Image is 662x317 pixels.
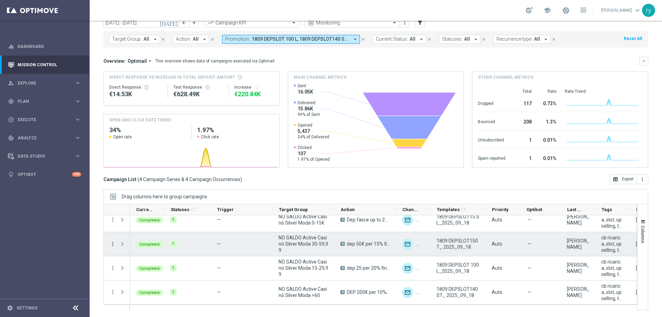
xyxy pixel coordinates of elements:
[225,36,250,42] span: Promotion:
[551,36,557,43] button: close
[551,37,556,42] i: close
[279,286,329,298] span: NO SALDO Active Casinò Silver Moda >60
[567,207,584,212] span: Last Modified By
[540,152,556,163] div: 0.01%
[170,241,177,247] div: 1
[514,152,532,163] div: 1
[279,259,329,277] span: NO SALDO Active Casinò Silver Moda 15-29,99
[540,97,556,108] div: 0.73%
[210,37,215,42] i: close
[347,217,390,223] span: Dep fasce up to 20000 SP
[492,241,502,247] span: Auto
[7,305,13,311] i: settings
[437,286,480,298] span: 1809 DEPSLOT140 ST_ 2025_09_18
[204,18,299,28] ng-select: Campaign KPI
[8,80,74,86] div: Explore
[567,286,590,298] div: marco Maccarrone
[347,265,390,271] span: dep 25 per 20% fino a 120€
[136,207,153,212] span: Current Status
[8,172,81,177] button: lightbulb Optibot +10
[442,36,462,42] span: Statuses:
[189,206,196,213] span: Calculate column
[110,241,116,247] i: more_vert
[179,18,189,28] button: arrow_back
[360,36,366,43] button: close
[567,238,590,250] div: marco Maccarrone
[139,176,240,182] span: 4 Campaign Series & 4 Campaign Occurrences
[298,89,313,95] span: 16.05K
[298,112,320,117] span: 99% of Sent
[190,207,196,212] i: refresh
[109,126,186,134] h2: 34%
[8,99,81,104] div: gps_fixed Plan keyboard_arrow_right
[173,90,223,98] div: €628,485
[18,99,74,103] span: Plan
[636,289,651,295] div: 18 Sep 2025, Thursday
[122,194,207,199] span: Drag columns here to group campaigns
[109,85,162,90] div: Direct Response
[8,153,74,159] div: Data Studio
[103,18,179,28] input: Select date range
[109,90,162,98] div: €14,525
[492,207,509,212] span: Priority
[514,89,532,94] div: Total
[637,175,648,184] button: more_vert
[298,83,313,89] span: Sent
[8,80,81,86] button: person_search Explore keyboard_arrow_right
[8,80,14,86] i: person_search
[217,241,221,247] span: —
[601,283,624,301] span: cb ricarica, slot, up selling, talent, casino
[170,217,177,223] div: 1
[17,306,38,310] a: Settings
[279,214,329,226] span: NO SALDO Active Casinò Silver Moda 0-15€
[122,194,207,199] div: Row Groups
[161,37,165,42] i: close
[222,35,360,44] button: Promotion: 1809 DEPSLOT 100 L, 1809 DEPSLOT140 ST, 1809 DEPSLOT150 T, 1809 DEPSLOT200 SL arrow_dr...
[340,218,345,222] span: A
[534,36,540,42] span: All
[143,36,149,42] span: All
[361,37,365,42] i: close
[634,7,641,14] span: keyboard_arrow_down
[416,215,427,226] img: Other
[113,134,132,140] span: Open rate
[437,262,480,274] span: 1809 DEPSLOT 100 L_2025_09_18
[426,36,432,43] button: close
[8,43,14,50] i: equalizer
[473,36,479,42] i: arrow_drop_down
[8,44,81,49] button: equalizer Dashboard
[613,177,618,182] i: open_in_browser
[298,100,320,106] span: Delivered
[402,239,413,250] div: Optimail
[636,207,653,212] span: First in Range
[254,85,260,90] button: refresh
[492,265,502,271] span: Auto
[136,241,163,247] colored-tag: Completed
[8,117,81,122] button: play_circle_outline Execute keyboard_arrow_right
[8,171,14,178] i: lightbulb
[18,81,74,85] span: Explore
[600,5,642,16] a: [PERSON_NAME]keyboard_arrow_down
[110,217,116,223] button: more_vert
[74,80,81,86] i: keyboard_arrow_right
[217,289,221,295] span: —
[72,172,81,177] div: +10
[74,116,81,123] i: keyboard_arrow_right
[610,175,637,184] button: open_in_browser Export
[8,117,74,123] div: Execute
[601,210,624,229] span: cb ricarica, slot, up selling, talent, casino
[540,134,556,145] div: 0.01%
[8,117,14,123] i: play_circle_outline
[294,74,347,80] h4: Main channel metrics
[217,207,234,212] span: Trigger
[298,122,329,128] span: Opened
[209,36,215,43] button: close
[478,152,505,163] div: Spam reported
[416,239,427,250] img: Other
